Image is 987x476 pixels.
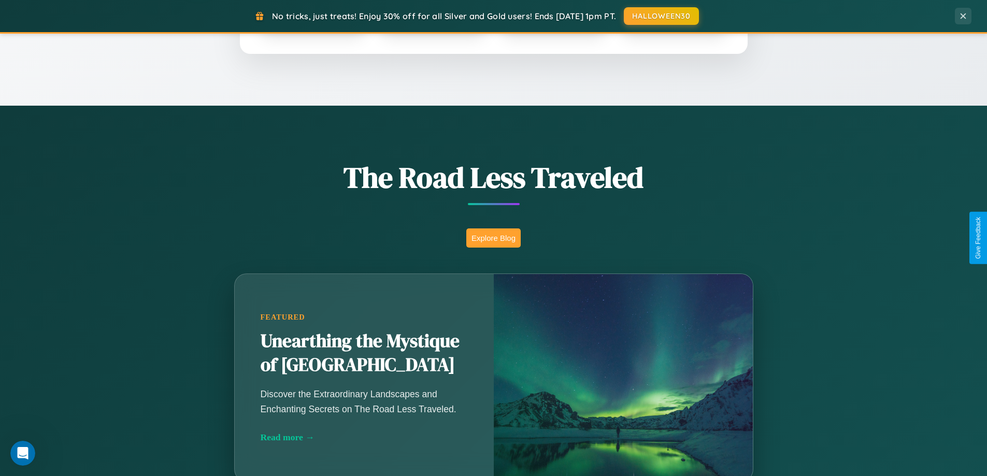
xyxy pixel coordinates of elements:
div: Featured [261,313,468,322]
h1: The Road Less Traveled [183,157,805,197]
button: HALLOWEEN30 [624,7,699,25]
button: Explore Blog [466,228,521,248]
p: Discover the Extraordinary Landscapes and Enchanting Secrets on The Road Less Traveled. [261,387,468,416]
div: Give Feedback [975,217,982,259]
iframe: Intercom live chat [10,441,35,466]
span: No tricks, just treats! Enjoy 30% off for all Silver and Gold users! Ends [DATE] 1pm PT. [272,11,616,21]
h2: Unearthing the Mystique of [GEOGRAPHIC_DATA] [261,329,468,377]
div: Read more → [261,432,468,443]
